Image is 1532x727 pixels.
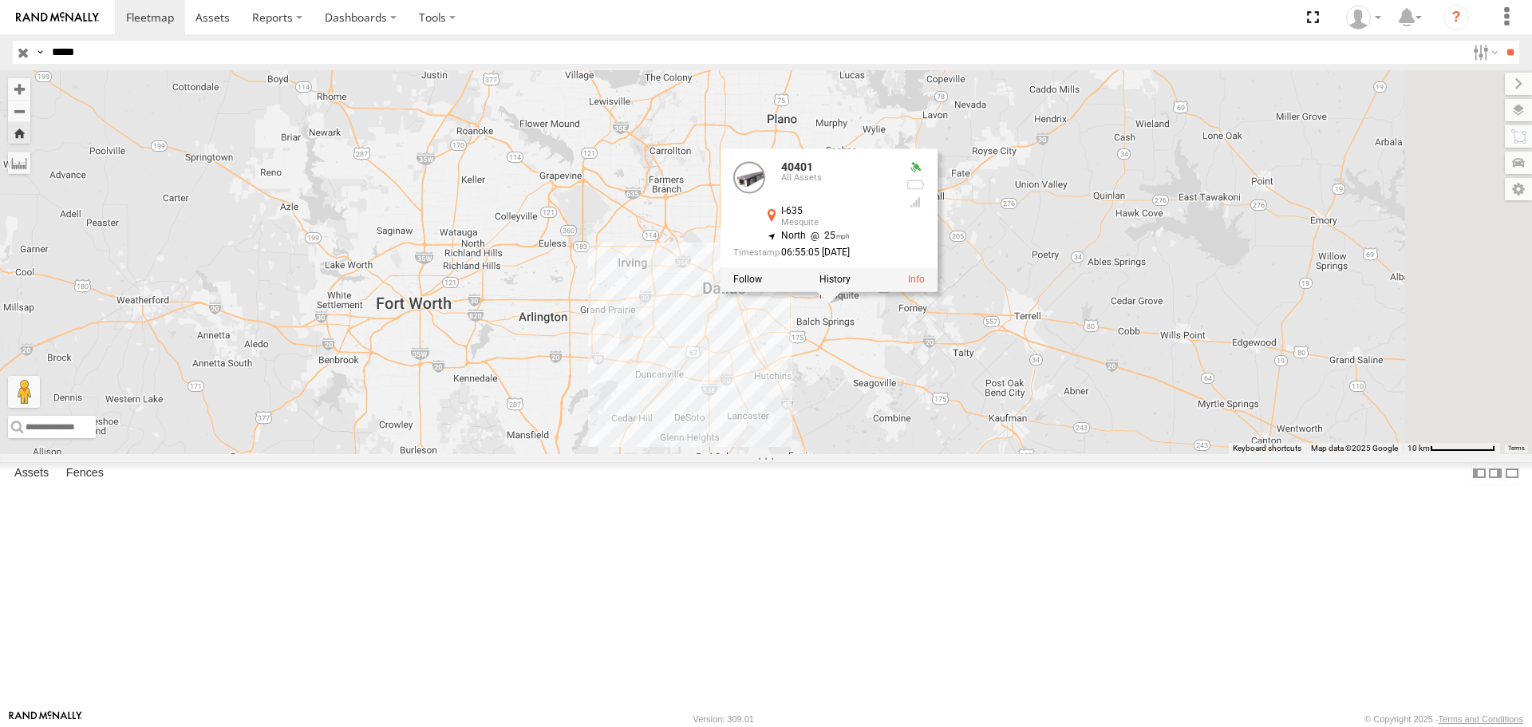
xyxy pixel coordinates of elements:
[1311,444,1398,452] span: Map data ©2025 Google
[6,463,57,485] label: Assets
[1504,462,1520,485] label: Hide Summary Table
[1403,443,1500,454] button: Map Scale: 10 km per 78 pixels
[781,161,813,174] a: 40401
[781,174,893,184] div: All Assets
[693,714,754,724] div: Version: 309.01
[733,275,762,286] label: Realtime tracking of Asset
[1443,5,1469,30] i: ?
[908,275,925,286] a: View Asset Details
[8,78,30,100] button: Zoom in
[906,196,925,209] div: Last Event GSM Signal Strength
[1439,714,1523,724] a: Terms and Conditions
[1505,178,1532,200] label: Map Settings
[906,162,925,175] div: Valid GPS Fix
[8,100,30,122] button: Zoom out
[8,152,30,174] label: Measure
[34,41,46,64] label: Search Query
[1408,444,1430,452] span: 10 km
[819,275,851,286] label: View Asset History
[58,463,112,485] label: Fences
[16,12,99,23] img: rand-logo.svg
[906,179,925,192] div: No battery health information received from this device.
[8,376,40,408] button: Drag Pegman onto the map to open Street View
[806,231,850,242] span: 25
[1233,443,1301,454] button: Keyboard shortcuts
[1467,41,1501,64] label: Search Filter Options
[1364,714,1523,724] div: © Copyright 2025 -
[781,231,806,242] span: North
[781,207,893,217] div: I-635
[1508,444,1525,451] a: Terms (opens in new tab)
[1471,462,1487,485] label: Dock Summary Table to the Left
[733,162,765,194] a: View Asset Details
[733,248,893,259] div: Date/time of location update
[9,711,82,727] a: Visit our Website
[1487,462,1503,485] label: Dock Summary Table to the Right
[781,219,893,228] div: Mesquite
[8,122,30,144] button: Zoom Home
[1340,6,1387,30] div: Caseta Laredo TX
